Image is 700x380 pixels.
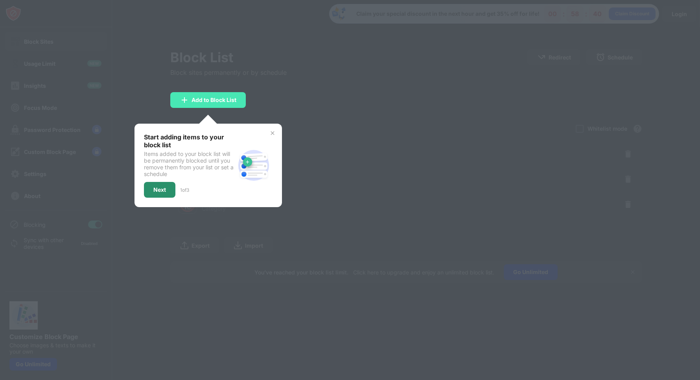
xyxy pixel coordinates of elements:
[235,146,273,184] img: block-site.svg
[180,187,189,193] div: 1 of 3
[144,150,235,177] div: Items added to your block list will be permanently blocked until you remove them from your list o...
[269,130,276,136] img: x-button.svg
[144,133,235,149] div: Start adding items to your block list
[153,187,166,193] div: Next
[192,97,236,103] div: Add to Block List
